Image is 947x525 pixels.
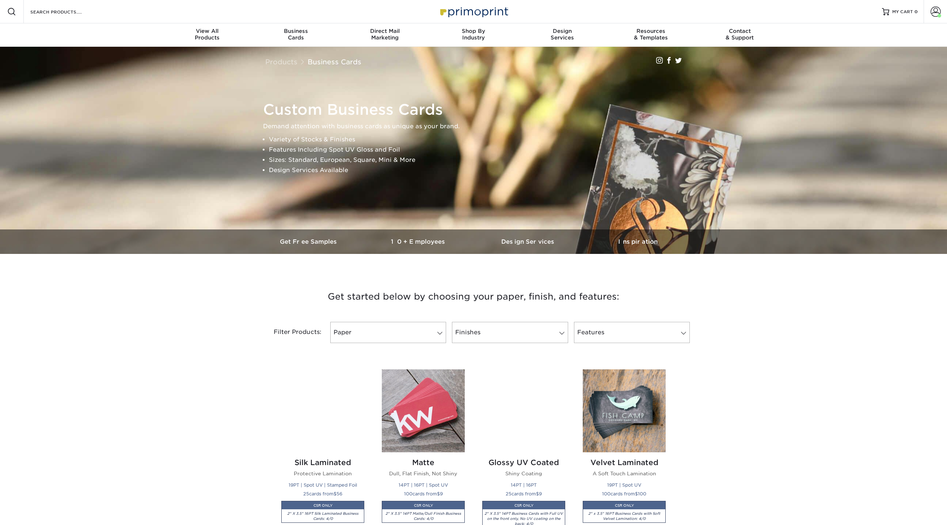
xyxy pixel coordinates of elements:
img: Silk Laminated Business Cards [281,369,364,452]
a: Direct MailMarketing [341,23,429,47]
a: Design Services [473,229,583,254]
p: Protective Lamination [281,470,364,477]
small: 14PT | 16PT [511,482,537,488]
span: MY CART [892,9,913,15]
a: Finishes [452,322,568,343]
a: Products [265,58,297,66]
img: Velvet Laminated Business Cards [583,369,666,452]
span: 56 [336,491,342,497]
h2: Velvet Laminated [583,458,666,467]
span: $ [437,491,440,497]
span: Business [252,28,341,34]
p: A Soft Touch Lamination [583,470,666,477]
span: 0 [914,9,918,14]
span: 25 [506,491,511,497]
img: Matte Business Cards [382,369,465,452]
h3: Get Free Samples [254,238,364,245]
li: Features Including Spot UV Gloss and Foil [269,145,691,155]
i: 2" X 3.5" 14PT Matte/Dull Finish Business Cards: 4/0 [385,511,461,521]
h2: Glossy UV Coated [482,458,565,467]
a: Resources& Templates [606,23,695,47]
a: Paper [330,322,446,343]
span: 9 [440,491,443,497]
span: Direct Mail [341,28,429,34]
small: CSR ONLY [615,503,634,507]
li: Design Services Available [269,165,691,175]
p: Shiny Coating [482,470,565,477]
div: & Support [695,28,784,41]
span: $ [536,491,539,497]
span: $ [334,491,336,497]
a: BusinessCards [252,23,341,47]
p: Demand attention with business cards as unique as your brand. [263,121,691,132]
span: Design [518,28,606,34]
h3: Get started below by choosing your paper, finish, and features: [260,280,687,313]
small: cards from [506,491,542,497]
div: Marketing [341,28,429,41]
h3: Design Services [473,238,583,245]
a: Contact& Support [695,23,784,47]
span: 25 [303,491,309,497]
small: CSR ONLY [514,503,533,507]
a: Inspiration [583,229,693,254]
small: cards from [602,491,646,497]
a: 10+ Employees [364,229,473,254]
small: 19PT | Spot UV [607,482,641,488]
a: Get Free Samples [254,229,364,254]
img: Glossy UV Coated Business Cards [482,369,565,452]
li: Sizes: Standard, European, Square, Mini & More [269,155,691,165]
h1: Custom Business Cards [263,101,691,118]
small: cards from [303,491,342,497]
a: View AllProducts [163,23,252,47]
div: Products [163,28,252,41]
small: CSR ONLY [414,503,433,507]
i: 2" x 3.5" 16PT Business Cards with Soft Velvet Lamination: 4/0 [588,511,660,521]
span: Contact [695,28,784,34]
div: Services [518,28,606,41]
div: Filter Products: [254,322,327,343]
img: Primoprint [437,4,510,19]
small: 14PT | 16PT | Spot UV [399,482,448,488]
small: 19PT | Spot UV | Stamped Foil [289,482,357,488]
a: Shop ByIndustry [429,23,518,47]
h3: 10+ Employees [364,238,473,245]
span: Resources [606,28,695,34]
span: Shop By [429,28,518,34]
h2: Silk Laminated [281,458,364,467]
h2: Matte [382,458,465,467]
a: Business Cards [308,58,361,66]
i: 2" X 3.5" 16PT Silk Laminated Business Cards: 4/0 [287,511,358,521]
div: & Templates [606,28,695,41]
a: DesignServices [518,23,606,47]
h3: Inspiration [583,238,693,245]
small: cards from [404,491,443,497]
input: SEARCH PRODUCTS..... [30,7,101,16]
span: $ [635,491,638,497]
a: Features [574,322,690,343]
span: 100 [404,491,412,497]
div: Industry [429,28,518,41]
small: CSR ONLY [313,503,332,507]
span: 100 [638,491,646,497]
span: 100 [602,491,611,497]
li: Variety of Stocks & Finishes [269,134,691,145]
span: View All [163,28,252,34]
p: Dull, Flat Finish, Not Shiny [382,470,465,477]
div: Cards [252,28,341,41]
span: 9 [539,491,542,497]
